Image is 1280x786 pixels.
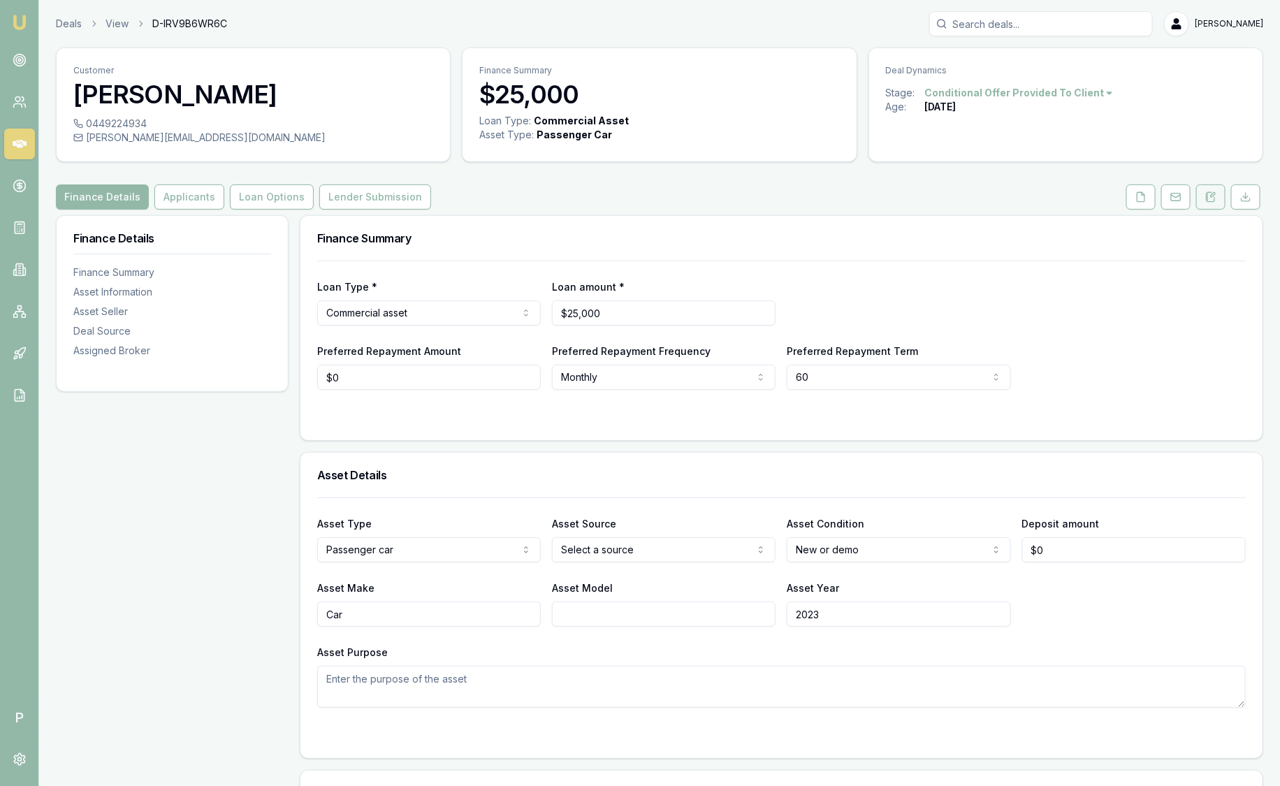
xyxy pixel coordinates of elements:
[552,300,776,326] input: $
[552,582,613,594] label: Asset Model
[73,80,433,108] h3: [PERSON_NAME]
[317,281,377,293] label: Loan Type *
[154,184,224,210] button: Applicants
[317,233,1246,244] h3: Finance Summary
[787,518,864,530] label: Asset Condition
[152,17,227,31] span: D-IRV9B6WR6C
[227,184,317,210] a: Loan Options
[317,345,461,357] label: Preferred Repayment Amount
[319,184,431,210] button: Lender Submission
[552,281,625,293] label: Loan amount *
[73,305,271,319] div: Asset Seller
[886,65,1246,76] p: Deal Dynamics
[56,184,152,210] a: Finance Details
[152,184,227,210] a: Applicants
[479,128,534,142] div: Asset Type :
[73,117,433,131] div: 0449224934
[787,582,839,594] label: Asset Year
[317,518,372,530] label: Asset Type
[1022,537,1246,562] input: $
[929,11,1153,36] input: Search deals
[534,114,629,128] div: Commercial Asset
[479,65,839,76] p: Finance Summary
[317,470,1246,481] h3: Asset Details
[317,365,541,390] input: $
[56,17,82,31] a: Deals
[56,17,227,31] nav: breadcrumb
[230,184,314,210] button: Loan Options
[552,518,616,530] label: Asset Source
[552,345,711,357] label: Preferred Repayment Frequency
[787,345,918,357] label: Preferred Repayment Term
[925,100,957,114] div: [DATE]
[1195,18,1263,29] span: [PERSON_NAME]
[886,100,925,114] div: Age:
[1022,518,1100,530] label: Deposit amount
[73,65,433,76] p: Customer
[73,324,271,338] div: Deal Source
[11,14,28,31] img: emu-icon-u.png
[925,86,1114,100] button: Conditional Offer Provided To Client
[73,265,271,279] div: Finance Summary
[106,17,129,31] a: View
[537,128,612,142] div: Passenger Car
[886,86,925,100] div: Stage:
[4,702,35,733] span: P
[73,233,271,244] h3: Finance Details
[479,114,531,128] div: Loan Type:
[317,184,434,210] a: Lender Submission
[56,184,149,210] button: Finance Details
[73,344,271,358] div: Assigned Broker
[479,80,839,108] h3: $25,000
[317,582,374,594] label: Asset Make
[73,285,271,299] div: Asset Information
[317,646,388,658] label: Asset Purpose
[73,131,433,145] div: [PERSON_NAME][EMAIL_ADDRESS][DOMAIN_NAME]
